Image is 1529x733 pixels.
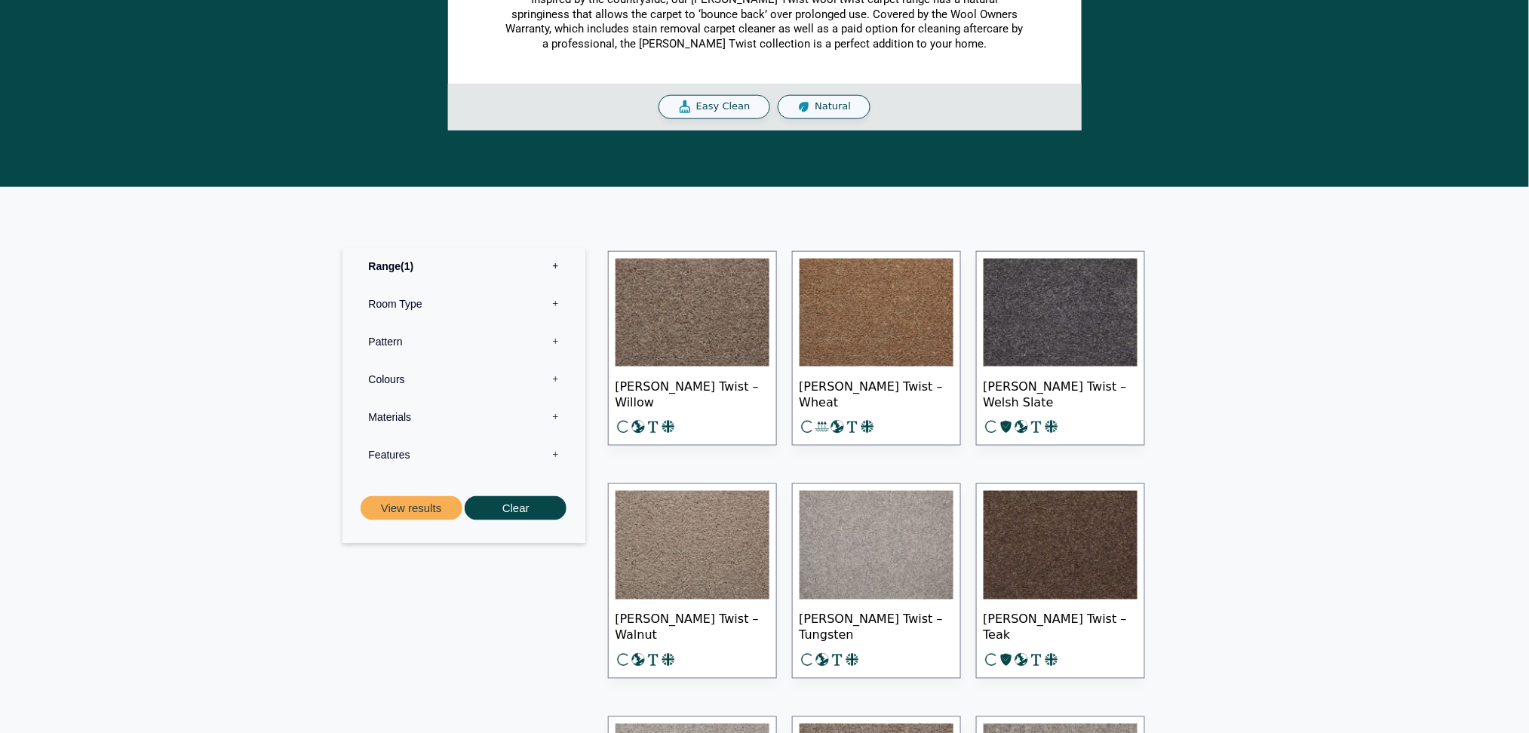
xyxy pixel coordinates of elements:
[976,483,1145,679] a: [PERSON_NAME] Twist – Teak
[354,323,574,360] label: Pattern
[800,366,953,419] span: [PERSON_NAME] Twist – Wheat
[696,100,751,113] span: Easy Clean
[354,285,574,323] label: Room Type
[984,491,1138,600] img: Tomkinson Twist - Teak
[800,491,953,600] img: Tomkinson Twist Tungsten
[976,251,1145,446] a: [PERSON_NAME] Twist – Welsh Slate
[800,259,953,367] img: Tomkinson Twist - Wheat
[616,600,769,652] span: [PERSON_NAME] Twist – Walnut
[815,100,851,113] span: Natural
[608,483,777,679] a: [PERSON_NAME] Twist – Walnut
[401,260,413,272] span: 1
[616,366,769,419] span: [PERSON_NAME] Twist – Willow
[984,600,1138,652] span: [PERSON_NAME] Twist – Teak
[608,251,777,446] a: [PERSON_NAME] Twist – Willow
[354,247,574,285] label: Range
[465,496,566,521] button: Clear
[354,360,574,398] label: Colours
[984,259,1138,367] img: Tomkinson Twist Welsh Slate
[354,436,574,474] label: Features
[616,259,769,367] img: Tomkinson Twist Willow
[616,491,769,600] img: Tomkinson Twist - Walnut
[354,398,574,436] label: Materials
[984,366,1138,419] span: [PERSON_NAME] Twist – Welsh Slate
[792,483,961,679] a: [PERSON_NAME] Twist – Tungsten
[800,600,953,652] span: [PERSON_NAME] Twist – Tungsten
[361,496,462,521] button: View results
[792,251,961,446] a: [PERSON_NAME] Twist – Wheat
